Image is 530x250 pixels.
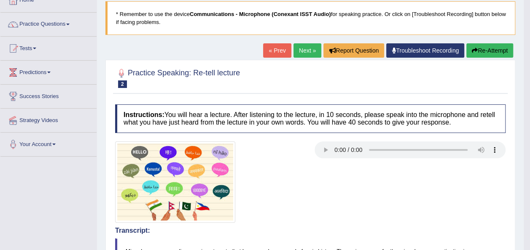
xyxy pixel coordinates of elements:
[0,37,97,58] a: Tests
[263,43,291,58] a: « Prev
[0,133,97,154] a: Your Account
[0,13,97,34] a: Practice Questions
[105,1,515,35] blockquote: * Remember to use the device for speaking practice. Or click on [Troubleshoot Recording] button b...
[190,11,331,17] b: Communications - Microphone (Conexant ISST Audio)
[386,43,464,58] a: Troubleshoot Recording
[115,67,240,88] h2: Practice Speaking: Re-tell lecture
[0,85,97,106] a: Success Stories
[466,43,513,58] button: Re-Attempt
[0,109,97,130] a: Strategy Videos
[124,111,164,118] b: Instructions:
[115,227,506,234] h4: Transcript:
[293,43,321,58] a: Next »
[118,80,127,88] span: 2
[0,61,97,82] a: Predictions
[115,104,506,133] h4: You will hear a lecture. After listening to the lecture, in 10 seconds, please speak into the mic...
[323,43,384,58] button: Report Question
